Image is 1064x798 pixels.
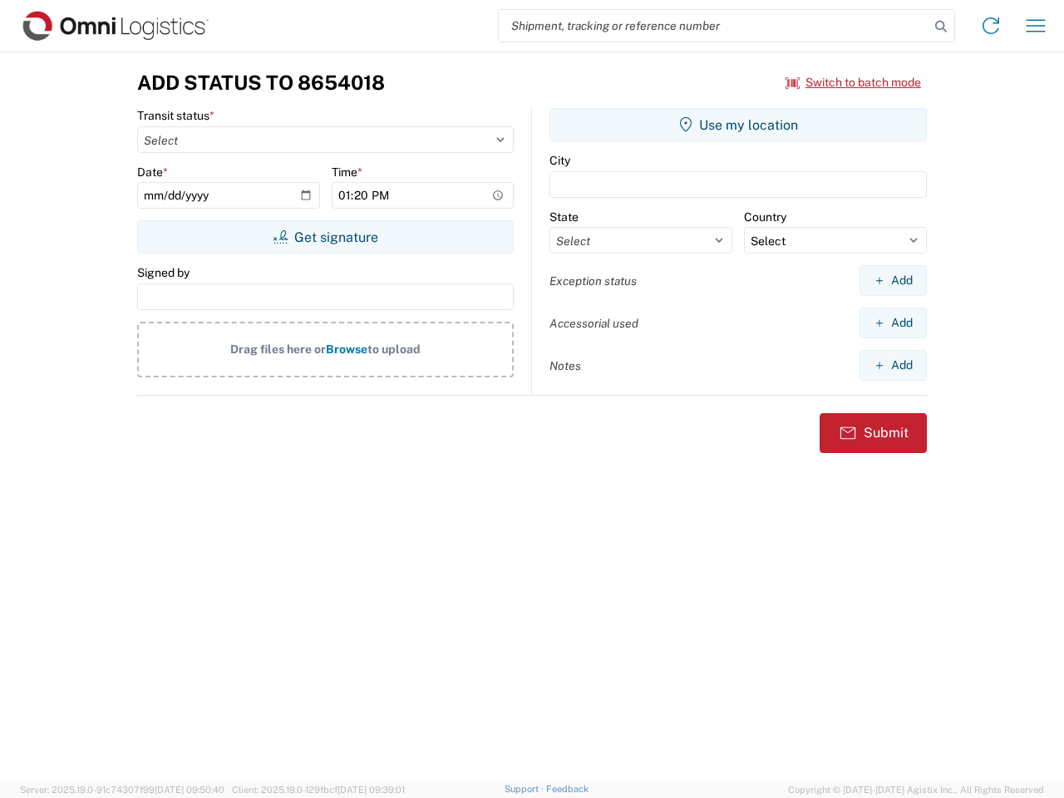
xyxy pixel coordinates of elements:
[137,165,168,180] label: Date
[137,265,190,280] label: Signed by
[367,342,421,356] span: to upload
[549,273,637,288] label: Exception status
[155,785,224,795] span: [DATE] 09:50:40
[326,342,367,356] span: Browse
[786,69,921,96] button: Switch to batch mode
[549,209,579,224] label: State
[232,785,405,795] span: Client: 2025.19.0-129fbcf
[860,350,927,381] button: Add
[860,308,927,338] button: Add
[860,265,927,296] button: Add
[20,785,224,795] span: Server: 2025.19.0-91c74307f99
[549,358,581,373] label: Notes
[788,782,1044,797] span: Copyright © [DATE]-[DATE] Agistix Inc., All Rights Reserved
[137,220,514,254] button: Get signature
[744,209,786,224] label: Country
[337,785,405,795] span: [DATE] 09:39:01
[549,108,927,141] button: Use my location
[137,71,385,95] h3: Add Status to 8654018
[820,413,927,453] button: Submit
[332,165,362,180] label: Time
[549,316,638,331] label: Accessorial used
[505,784,546,794] a: Support
[549,153,570,168] label: City
[137,108,214,123] label: Transit status
[499,10,929,42] input: Shipment, tracking or reference number
[230,342,326,356] span: Drag files here or
[546,784,589,794] a: Feedback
